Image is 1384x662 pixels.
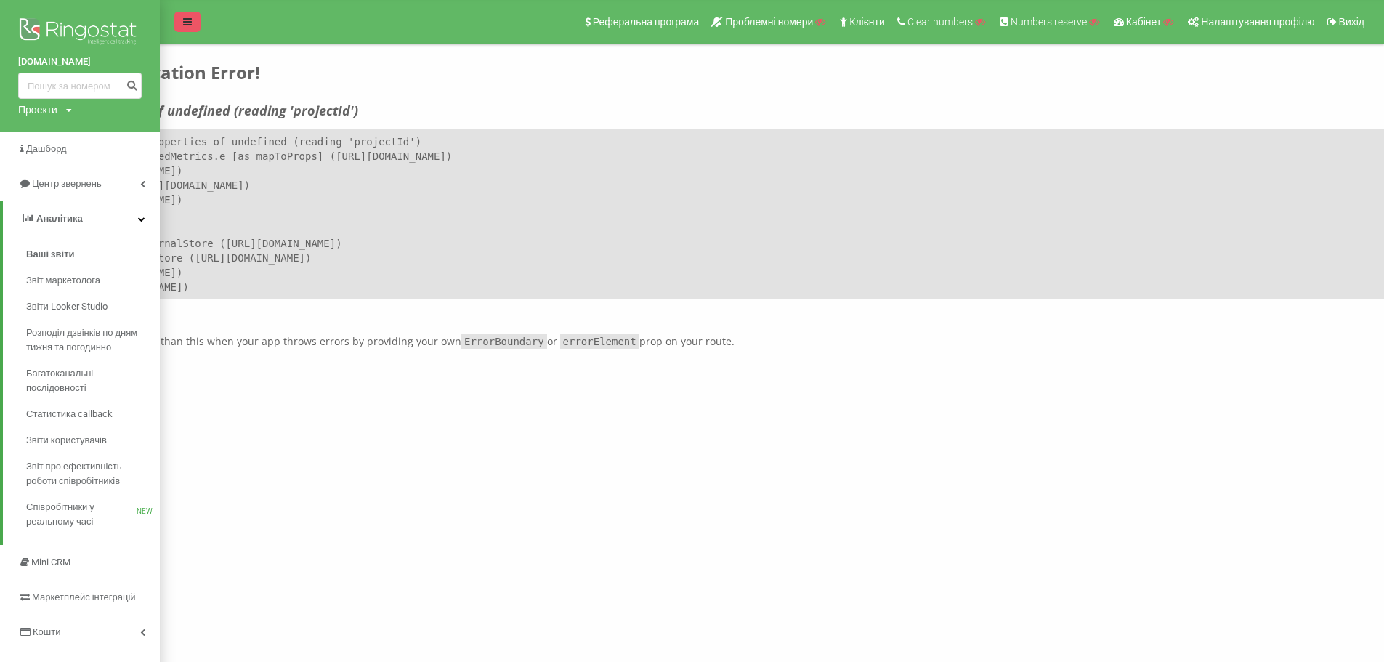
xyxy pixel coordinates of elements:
[26,453,160,494] a: Звіт про ефективність роботи співробітників
[1011,16,1087,28] span: Numbers reserve
[26,299,108,314] span: Звіти Looker Studio
[461,334,547,349] code: ErrorBoundary
[32,178,102,189] span: Центр звернень
[26,267,160,294] a: Звіт маркетолога
[26,401,160,427] a: Статистика callback
[36,213,83,224] span: Аналiтика
[18,102,57,117] div: Проекти
[26,459,153,488] span: Звіт про ефективність роботи співробітників
[849,16,885,28] span: Клієнти
[26,320,160,360] a: Розподіл дзвінків по дням тижня та погодинно
[33,626,60,637] span: Кошти
[26,427,160,453] a: Звіти користувачів
[26,326,153,355] span: Розподіл дзвінків по дням тижня та погодинно
[907,16,973,28] span: Clear numbers
[31,557,70,568] span: Mini CRM
[18,15,142,51] img: Ringostat logo
[593,16,700,28] span: Реферальна програма
[1126,16,1162,28] span: Кабінет
[26,273,100,288] span: Звіт маркетолога
[26,294,160,320] a: Звіти Looker Studio
[26,366,153,395] span: Багатоканальні послідовності
[26,360,160,401] a: Багатоканальні послідовності
[32,592,136,602] span: Маркетплейс інтеграцій
[18,73,142,99] input: Пошук за номером
[26,241,160,267] a: Ваші звіти
[26,500,137,529] span: Співробітники у реальному часі
[560,334,639,349] code: errorElement
[26,433,107,448] span: Звіти користувачів
[26,407,113,421] span: Статистика callback
[725,16,813,28] span: Проблемні номери
[26,143,67,154] span: Дашборд
[26,247,75,262] span: Ваші звіти
[3,201,160,236] a: Аналiтика
[1339,16,1364,28] span: Вихід
[1201,16,1314,28] span: Налаштування профілю
[18,55,142,69] a: [DOMAIN_NAME]
[26,494,160,535] a: Співробітники у реальному часіNEW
